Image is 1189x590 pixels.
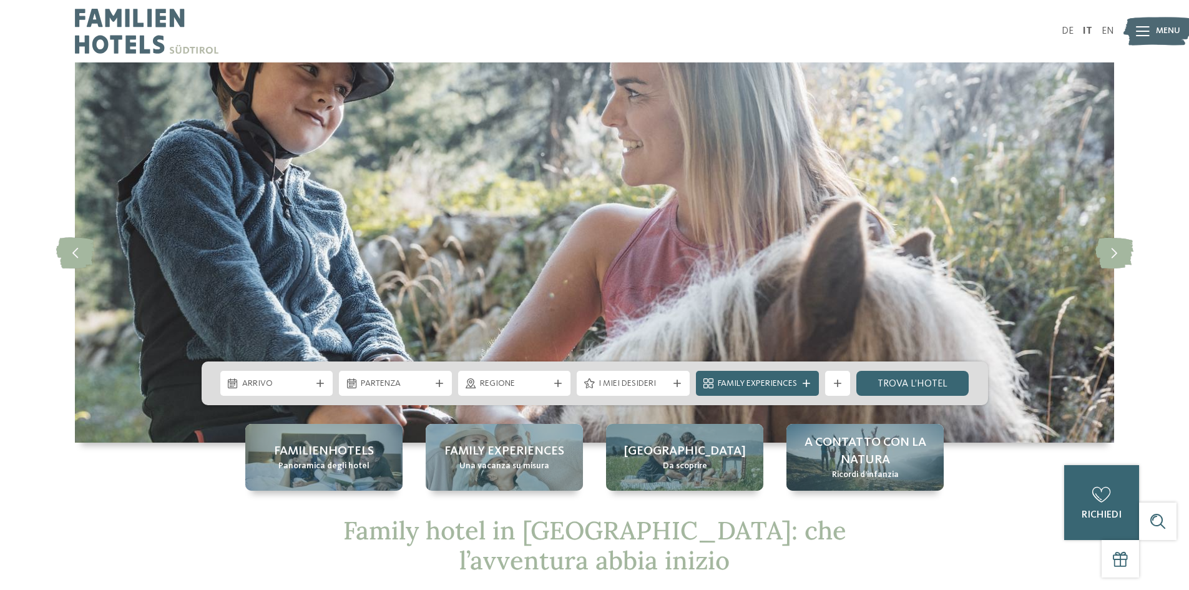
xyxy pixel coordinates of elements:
[278,460,369,473] span: Panoramica degli hotel
[606,424,763,491] a: Family hotel in Trentino Alto Adige: la vacanza ideale per grandi e piccini [GEOGRAPHIC_DATA] Da ...
[480,378,549,390] span: Regione
[856,371,969,396] a: trova l’hotel
[1064,465,1139,540] a: richiedi
[1082,510,1122,520] span: richiedi
[718,378,797,390] span: Family Experiences
[274,443,374,460] span: Familienhotels
[1156,25,1180,37] span: Menu
[599,378,668,390] span: I miei desideri
[459,460,549,473] span: Una vacanza su misura
[245,424,403,491] a: Family hotel in Trentino Alto Adige: la vacanza ideale per grandi e piccini Familienhotels Panora...
[624,443,746,460] span: [GEOGRAPHIC_DATA]
[75,62,1114,443] img: Family hotel in Trentino Alto Adige: la vacanza ideale per grandi e piccini
[799,434,931,469] span: A contatto con la natura
[786,424,944,491] a: Family hotel in Trentino Alto Adige: la vacanza ideale per grandi e piccini A contatto con la nat...
[361,378,430,390] span: Partenza
[426,424,583,491] a: Family hotel in Trentino Alto Adige: la vacanza ideale per grandi e piccini Family experiences Un...
[242,378,311,390] span: Arrivo
[343,514,846,576] span: Family hotel in [GEOGRAPHIC_DATA]: che l’avventura abbia inizio
[1083,26,1092,36] a: IT
[1102,26,1114,36] a: EN
[832,469,899,481] span: Ricordi d’infanzia
[1062,26,1074,36] a: DE
[444,443,564,460] span: Family experiences
[663,460,707,473] span: Da scoprire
